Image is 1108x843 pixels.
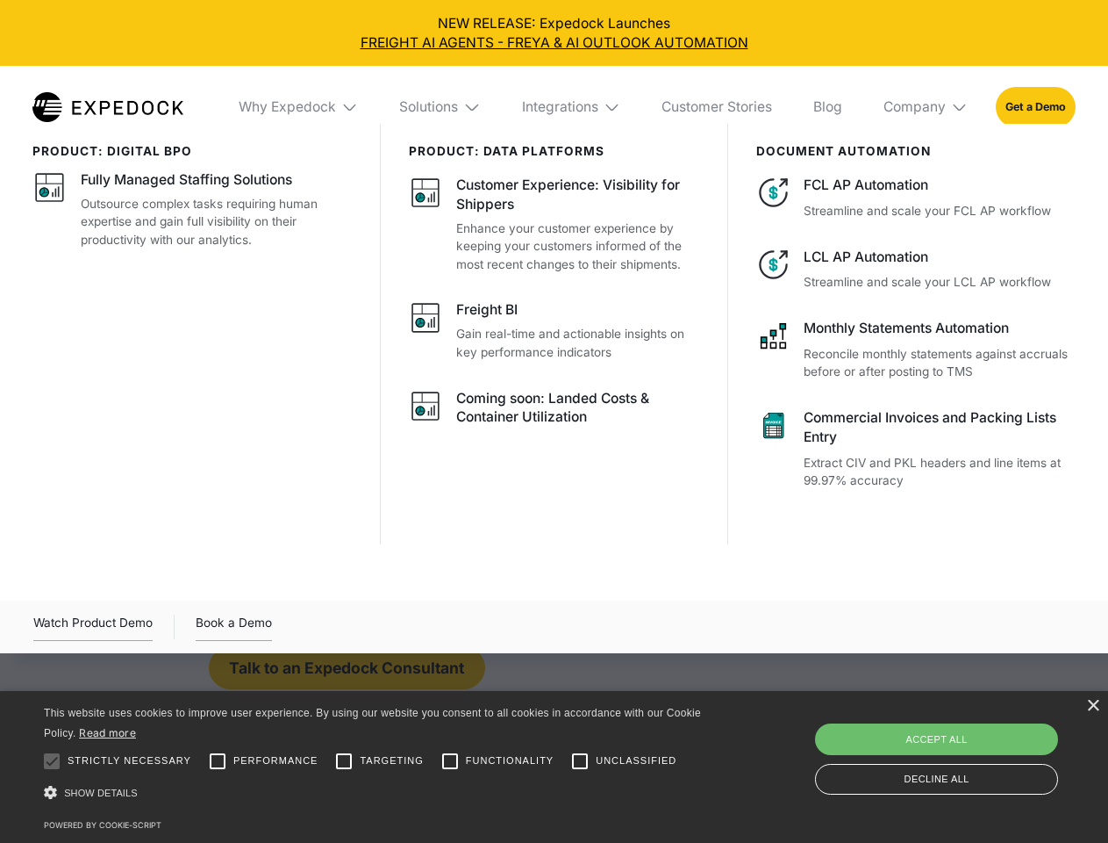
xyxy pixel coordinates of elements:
div: Solutions [399,98,458,116]
div: Commercial Invoices and Packing Lists Entry [804,408,1075,447]
div: Integrations [508,66,634,148]
a: FCL AP AutomationStreamline and scale your FCL AP workflow [756,176,1076,220]
a: Get a Demo [996,87,1076,126]
span: Functionality [466,753,554,768]
a: Freight BIGain real-time and actionable insights on key performance indicators [409,300,701,361]
a: Fully Managed Staffing SolutionsOutsource complex tasks requiring human expertise and gain full v... [32,170,353,249]
a: Blog [799,66,855,148]
p: Reconcile monthly statements against accruals before or after posting to TMS [804,345,1075,381]
div: PRODUCT: data platforms [409,144,701,158]
div: Monthly Statements Automation [804,319,1075,338]
span: This website uses cookies to improve user experience. By using our website you consent to all coo... [44,707,701,739]
p: Gain real-time and actionable insights on key performance indicators [456,325,700,361]
p: Outsource complex tasks requiring human expertise and gain full visibility on their productivity ... [81,195,353,249]
div: Watch Product Demo [33,613,153,641]
div: Show details [44,782,707,805]
div: Why Expedock [239,98,336,116]
span: Show details [64,788,138,798]
span: Unclassified [596,753,676,768]
p: Enhance your customer experience by keeping your customers informed of the most recent changes to... [456,220,700,274]
span: Targeting [360,753,423,768]
div: LCL AP Automation [804,248,1075,267]
a: Commercial Invoices and Packing Lists EntryExtract CIV and PKL headers and line items at 99.97% a... [756,408,1076,490]
div: Integrations [522,98,598,116]
div: FCL AP Automation [804,176,1075,195]
div: Fully Managed Staffing Solutions [81,170,292,190]
a: Customer Stories [647,66,785,148]
p: Streamline and scale your LCL AP workflow [804,273,1075,292]
p: Extract CIV and PKL headers and line items at 99.97% accuracy [804,454,1075,490]
a: Monthly Statements AutomationReconcile monthly statements against accruals before or after postin... [756,319,1076,381]
p: Streamline and scale your FCL AP workflow [804,202,1075,220]
a: open lightbox [33,613,153,641]
a: Read more [79,726,136,739]
a: Book a Demo [196,613,272,641]
div: document automation [756,144,1076,158]
div: Coming soon: Landed Costs & Container Utilization [456,389,700,428]
a: LCL AP AutomationStreamline and scale your LCL AP workflow [756,248,1076,292]
div: Freight BI [456,300,518,320]
a: FREIGHT AI AGENTS - FREYA & AI OUTLOOK AUTOMATION [14,33,1095,53]
iframe: Chat Widget [816,653,1108,843]
div: product: digital bpo [32,144,353,158]
span: Strictly necessary [68,753,191,768]
div: Why Expedock [225,66,372,148]
div: Solutions [386,66,495,148]
div: Customer Experience: Visibility for Shippers [456,176,700,214]
a: Powered by cookie-script [44,820,161,830]
div: Company [883,98,946,116]
a: Customer Experience: Visibility for ShippersEnhance your customer experience by keeping your cust... [409,176,701,273]
span: Performance [233,753,318,768]
div: Company [869,66,982,148]
a: Coming soon: Landed Costs & Container Utilization [409,389,701,433]
div: NEW RELEASE: Expedock Launches [14,14,1095,53]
